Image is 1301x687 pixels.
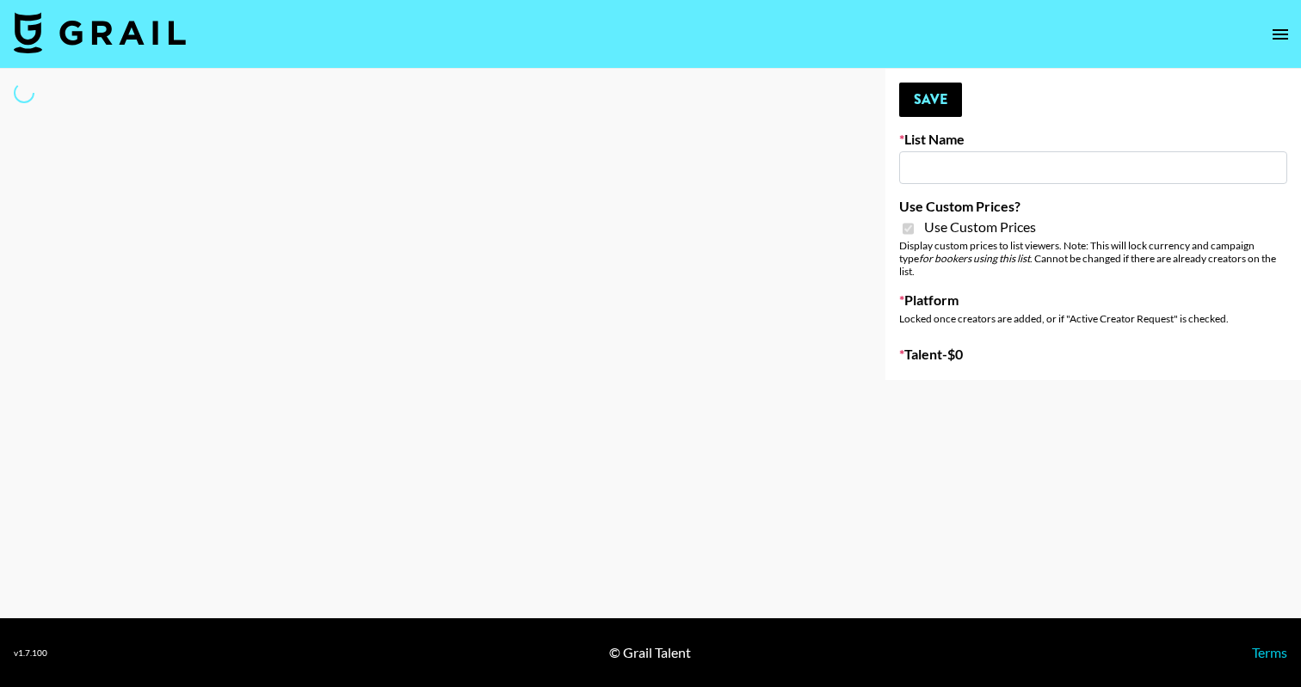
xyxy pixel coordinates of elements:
[899,346,1287,363] label: Talent - $ 0
[899,291,1287,309] label: Platform
[1263,17,1298,52] button: open drawer
[899,239,1287,278] div: Display custom prices to list viewers. Note: This will lock currency and campaign type . Cannot b...
[609,644,691,661] div: © Grail Talent
[899,312,1287,325] div: Locked once creators are added, or if "Active Creator Request" is checked.
[14,647,47,659] div: v 1.7.100
[919,252,1030,265] em: for bookers using this list
[899,83,962,117] button: Save
[1252,644,1287,660] a: Terms
[899,198,1287,215] label: Use Custom Prices?
[924,218,1036,236] span: Use Custom Prices
[14,12,186,53] img: Grail Talent
[899,131,1287,148] label: List Name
